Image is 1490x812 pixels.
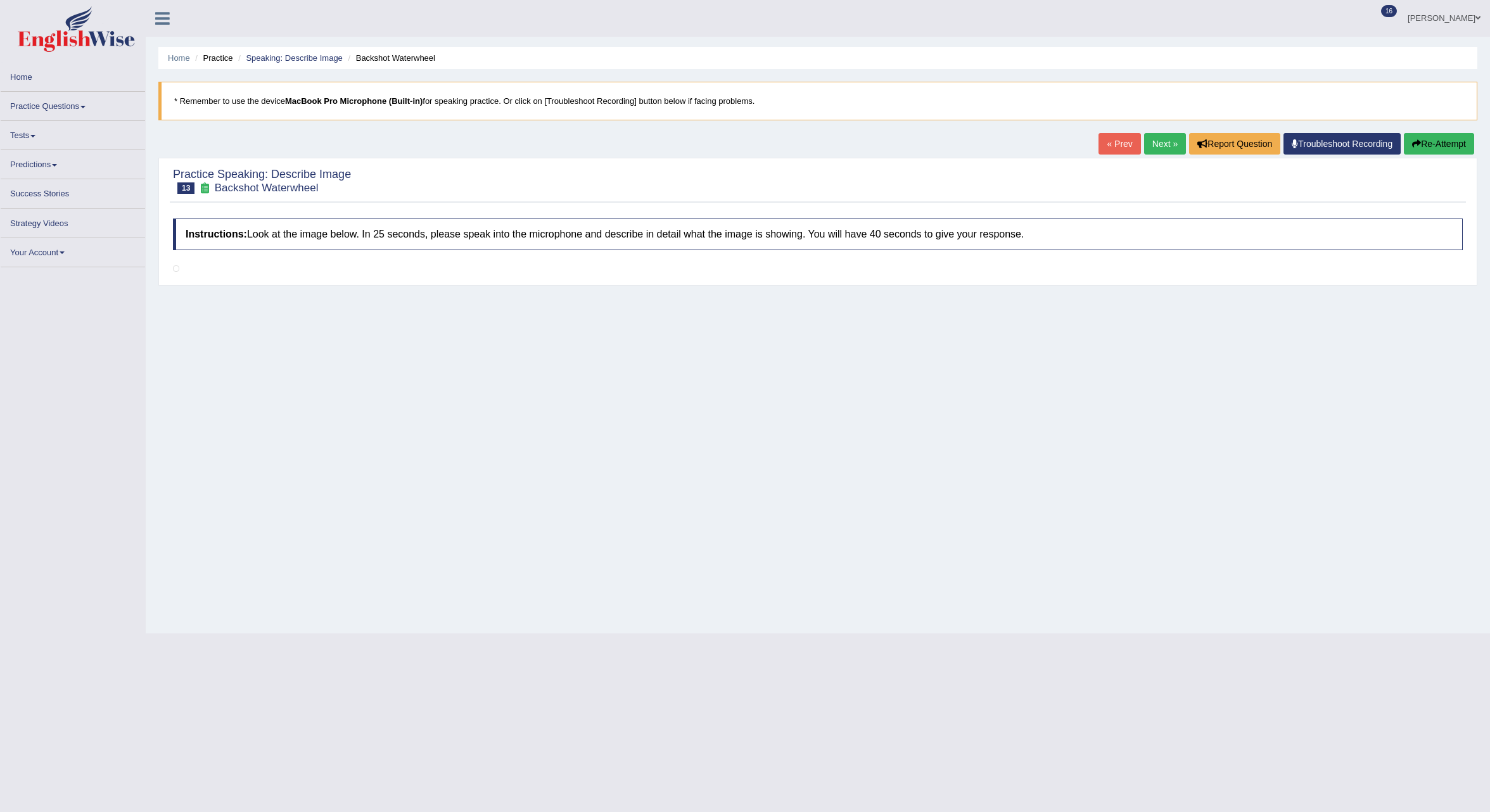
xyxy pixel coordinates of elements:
span: 16 [1381,5,1397,17]
li: Practice [192,52,232,64]
h2: Practice Speaking: Describe Image [173,168,351,194]
small: Exam occurring question [198,182,211,194]
b: MacBook Pro Microphone (Built-in) [285,96,423,106]
a: Speaking: Describe Image [246,53,342,63]
a: Strategy Videos [1,209,145,234]
small: Backshot Waterwheel [215,182,319,194]
li: Backshot Waterwheel [345,52,435,64]
button: Report Question [1189,133,1280,155]
a: Next » [1144,133,1186,155]
a: Your Account [1,238,145,263]
b: Instructions: [186,229,247,239]
a: Predictions [1,150,145,175]
blockquote: * Remember to use the device for speaking practice. Or click on [Troubleshoot Recording] button b... [158,82,1477,120]
span: 13 [177,182,194,194]
a: Troubleshoot Recording [1283,133,1401,155]
a: Success Stories [1,179,145,204]
h4: Look at the image below. In 25 seconds, please speak into the microphone and describe in detail w... [173,219,1463,250]
a: « Prev [1098,133,1140,155]
button: Re-Attempt [1404,133,1474,155]
a: Home [168,53,190,63]
a: Tests [1,121,145,146]
a: Home [1,63,145,87]
a: Practice Questions [1,92,145,117]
